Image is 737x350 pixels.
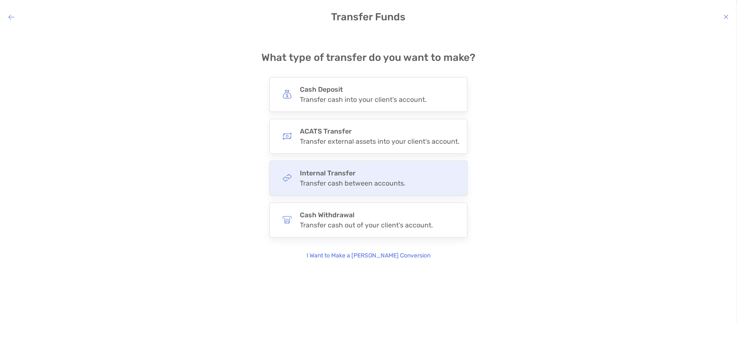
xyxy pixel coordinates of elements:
h4: Internal Transfer [300,169,405,177]
h4: Cash Deposit [300,85,427,93]
div: Transfer external assets into your client's account. [300,137,460,145]
div: Transfer cash between accounts. [300,179,405,187]
p: I Want to Make a [PERSON_NAME] Conversion [307,251,430,260]
div: Transfer cash out of your client's account. [300,221,433,229]
img: button icon [283,90,292,99]
h4: ACATS Transfer [300,127,460,135]
img: button icon [283,131,292,141]
h4: Cash Withdrawal [300,211,433,219]
img: button icon [283,173,292,183]
img: button icon [283,215,292,224]
h4: What type of transfer do you want to make? [261,52,476,63]
div: Transfer cash into your client's account. [300,96,427,104]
